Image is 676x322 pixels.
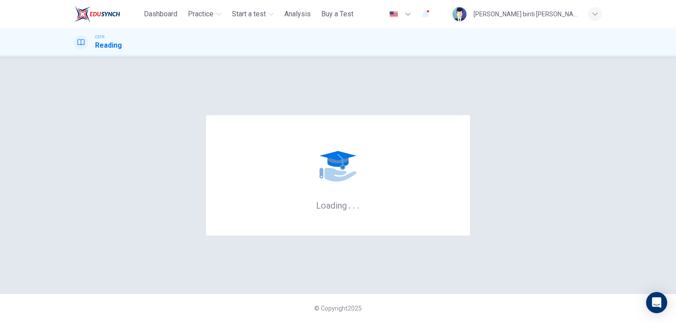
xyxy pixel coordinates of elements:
[646,292,667,313] div: Open Intercom Messenger
[284,9,311,19] span: Analysis
[140,6,181,22] button: Dashboard
[388,11,399,18] img: en
[144,9,177,19] span: Dashboard
[281,6,314,22] button: Analysis
[228,6,277,22] button: Start a test
[232,9,266,19] span: Start a test
[314,305,362,312] span: © Copyright 2025
[74,5,140,23] a: ELTC logo
[353,197,356,212] h6: .
[188,9,213,19] span: Practice
[474,9,577,19] div: [PERSON_NAME] binti [PERSON_NAME]
[357,197,360,212] h6: .
[318,6,357,22] button: Buy a Test
[452,7,467,21] img: Profile picture
[348,197,351,212] h6: .
[74,5,120,23] img: ELTC logo
[321,9,353,19] span: Buy a Test
[95,34,104,40] span: CEFR
[316,199,360,211] h6: Loading
[184,6,225,22] button: Practice
[95,40,122,51] h1: Reading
